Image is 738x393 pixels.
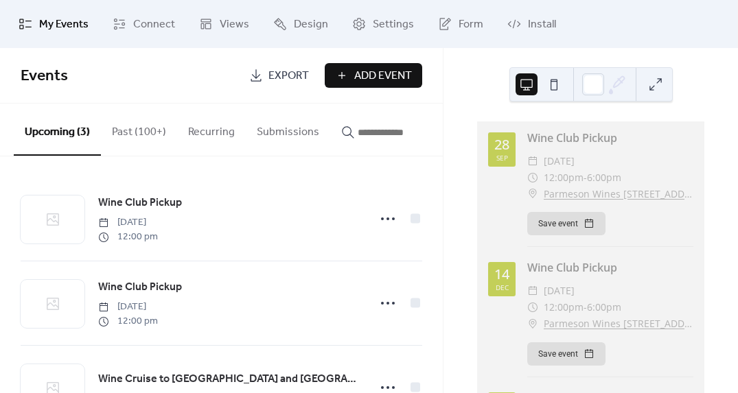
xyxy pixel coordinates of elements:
[246,104,330,154] button: Submissions
[101,104,177,154] button: Past (100+)
[584,169,587,186] span: -
[354,68,412,84] span: Add Event
[587,169,621,186] span: 6:00pm
[98,371,360,388] span: Wine Cruise to [GEOGRAPHIC_DATA] and [GEOGRAPHIC_DATA]
[459,16,483,33] span: Form
[325,63,422,88] button: Add Event
[587,299,621,315] span: 6:00pm
[39,16,89,33] span: My Events
[527,299,538,315] div: ​
[98,194,182,212] a: Wine Club Pickup
[544,186,693,202] a: Parmeson Wines [STREET_ADDRESS] [GEOGRAPHIC_DATA]
[98,195,182,211] span: Wine Club Pickup
[544,169,584,186] span: 12:00pm
[263,5,338,43] a: Design
[527,315,538,332] div: ​
[528,16,556,33] span: Install
[239,63,319,88] a: Export
[544,315,693,332] a: Parmeson Wines [STREET_ADDRESS] [GEOGRAPHIC_DATA]
[98,314,158,329] span: 12:00 pm
[496,284,509,291] div: Dec
[98,230,158,244] span: 12:00 pm
[494,138,509,152] div: 28
[584,299,587,315] span: -
[497,5,566,43] a: Install
[544,153,575,169] span: [DATE]
[177,104,246,154] button: Recurring
[98,215,158,230] span: [DATE]
[98,300,158,314] span: [DATE]
[527,186,538,202] div: ​
[21,61,68,91] span: Events
[342,5,424,43] a: Settings
[373,16,414,33] span: Settings
[294,16,328,33] span: Design
[102,5,185,43] a: Connect
[527,283,538,299] div: ​
[527,130,693,146] div: Wine Club Pickup
[527,259,693,276] div: Wine Club Pickup
[8,5,99,43] a: My Events
[428,5,494,43] a: Form
[98,278,182,296] a: Wine Club Pickup
[220,16,249,33] span: Views
[14,104,101,156] button: Upcoming (3)
[527,212,606,235] button: Save event
[98,370,360,388] a: Wine Cruise to [GEOGRAPHIC_DATA] and [GEOGRAPHIC_DATA]
[494,267,509,281] div: 14
[133,16,175,33] span: Connect
[544,283,575,299] span: [DATE]
[527,153,538,169] div: ​
[268,68,309,84] span: Export
[189,5,260,43] a: Views
[544,299,584,315] span: 12:00pm
[527,342,606,366] button: Save event
[496,154,508,161] div: Sep
[527,169,538,186] div: ​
